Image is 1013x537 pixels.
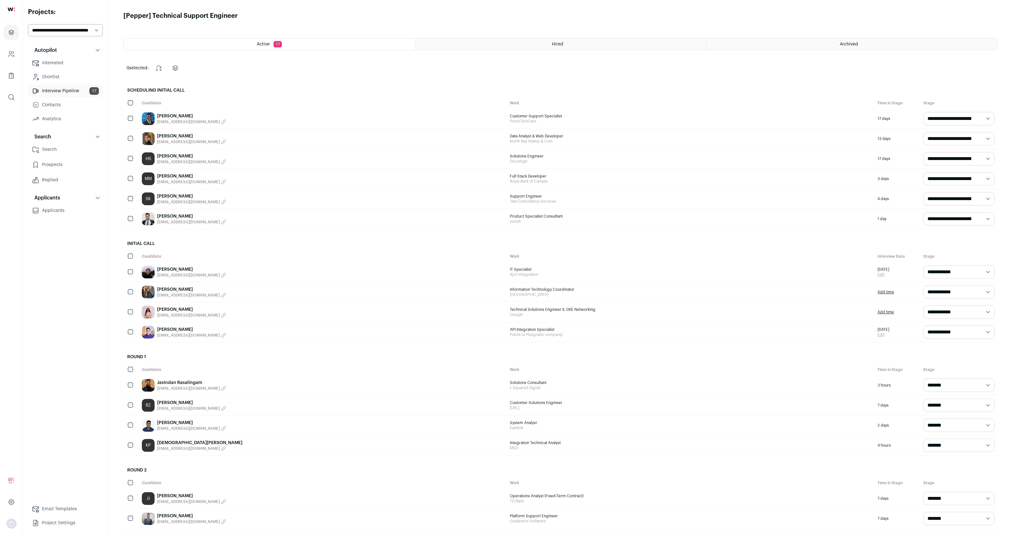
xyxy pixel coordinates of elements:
span: zenoti [510,219,871,224]
span: 17 [89,87,99,95]
a: KP [142,439,155,452]
a: Prospects [28,158,103,171]
span: [EMAIL_ADDRESS][DOMAIN_NAME] [157,139,220,144]
div: 13 days [874,129,920,149]
div: 17 days [874,149,920,169]
span: Archived [840,42,858,46]
span: Information Technology Coordinator [510,287,871,292]
span: [EMAIL_ADDRESS][DOMAIN_NAME] [157,199,220,205]
div: JJ [142,492,155,505]
a: Search [28,143,103,156]
a: Jasindan Rasalingam [157,380,226,386]
div: Candidate [139,97,507,109]
a: Contacts [28,99,103,111]
img: 6ae0e303997d6358ab4dbc86d2aba3e58336fb89760e6a2b816a51c1fe20877e.jpg [142,286,155,298]
button: [EMAIL_ADDRESS][DOMAIN_NAME] [157,159,226,164]
img: 1e47d053bfa66a875b05c813c31ed26eb95396ae734f7f3e982b3c4a1b1a13d3.jpg [142,112,155,125]
div: Stage [920,364,998,375]
p: Search [31,133,51,141]
span: Platform Support Engineer [510,513,871,519]
button: [EMAIL_ADDRESS][DOMAIN_NAME] [157,406,226,411]
div: 3 days [874,169,920,189]
div: Stage [920,97,998,109]
span: Solutions Consultant [510,380,871,385]
span: [EMAIL_ADDRESS][DOMAIN_NAME] [157,519,220,524]
a: [PERSON_NAME] [157,113,226,119]
a: Company and ATS Settings [4,46,19,62]
div: 7 days [874,489,920,508]
span: Customer Solutions Engineer [510,400,871,405]
span: L Squared Digital [510,385,871,390]
a: [PERSON_NAME] [157,286,226,293]
span: [EMAIL_ADDRESS][DOMAIN_NAME] [157,220,220,225]
div: 3 hours [874,375,920,395]
span: Xprt Integration [510,272,871,277]
span: [EMAIL_ADDRESS][DOMAIN_NAME] [157,406,220,411]
span: Integration Technical Analyst [510,440,871,445]
span: Royal Bank of Canada [510,179,871,184]
img: cc130a1fb37898ea5169390e28d833c13b9baefe9363cc58993a23c5757e22bb.jpg [142,419,155,432]
button: [EMAIL_ADDRESS][DOMAIN_NAME] [157,313,226,318]
span: PointClickCare [510,119,871,124]
button: [EMAIL_ADDRESS][DOMAIN_NAME] [157,426,226,431]
span: Support Engineer [510,194,871,199]
button: [EMAIL_ADDRESS][DOMAIN_NAME] [157,179,226,185]
a: Add time [878,310,894,315]
span: Hired [552,42,563,46]
span: MSD [510,445,871,450]
p: Applicants [31,194,60,202]
span: System Analyst [510,420,871,425]
h2: Round 2 [123,463,998,477]
img: 9807af50b2ebb30efbf5c9faf538d179c5959ec3c3ac7195adbe5391a1275124.jpg [142,306,155,318]
span: [GEOGRAPHIC_DATA] [510,292,871,297]
span: Tata Consultancy Services [510,199,871,204]
img: b56d921c66bd359601ead28d18e5d22458f9ae34536a262327548b851569d979.jpg [142,132,155,145]
button: [EMAIL_ADDRESS][DOMAIN_NAME] [157,199,226,205]
img: d822b7e1253a1ddf042857191d77456a9c6767ed8dfde545149588d51df2bea0.jpg [142,266,155,278]
a: Interested [28,57,103,69]
h2: Projects: [28,8,103,17]
span: [EMAIL_ADDRESS][DOMAIN_NAME] [157,179,220,185]
button: [EMAIL_ADDRESS][DOMAIN_NAME] [157,499,226,504]
div: Work [507,251,875,262]
div: 1 day [874,209,920,229]
button: [EMAIL_ADDRESS][DOMAIN_NAME] [157,446,242,451]
div: Time in Stage [874,97,920,109]
button: Search [28,130,103,143]
button: [EMAIL_ADDRESS][DOMAIN_NAME] [157,333,226,338]
a: Shortlist [28,71,103,83]
span: [DATE] [878,267,889,272]
span: [EMAIL_ADDRESS][DOMAIN_NAME] [157,273,220,278]
div: Time in Stage [874,364,920,375]
span: Points (a Plusgrade company) [510,332,871,337]
a: Edit [878,332,889,337]
span: DocuSign [510,159,871,164]
a: Projects [4,25,19,40]
div: Candidate [139,251,507,262]
a: [PERSON_NAME] [157,400,226,406]
a: MM [142,172,155,185]
a: [PERSON_NAME] [157,173,226,179]
span: IT Specialist [510,267,871,272]
div: 17 days [874,109,920,129]
button: [EMAIL_ADDRESS][DOMAIN_NAME] [157,273,226,278]
button: [EMAIL_ADDRESS][DOMAIN_NAME] [157,139,226,144]
a: SK [142,192,155,205]
div: Stage [920,251,998,262]
a: HS [142,152,155,165]
span: Technical Solutions Engineer II, GKE Networking [510,307,871,312]
a: [PERSON_NAME] [157,306,226,313]
a: Add time [878,289,894,295]
div: Candidate [139,364,507,375]
span: 17 [274,41,282,47]
span: Eastlink [510,425,871,430]
span: [EMAIL_ADDRESS][DOMAIN_NAME] [157,426,220,431]
img: wellfound-shorthand-0d5821cbd27db2630d0214b213865d53afaa358527fdda9d0ea32b1df1b89c2c.svg [8,8,15,11]
button: Autopilot [28,44,103,57]
h2: Round 1 [123,350,998,364]
a: Interview Pipeline17 [28,85,103,97]
a: BZ [142,399,155,412]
